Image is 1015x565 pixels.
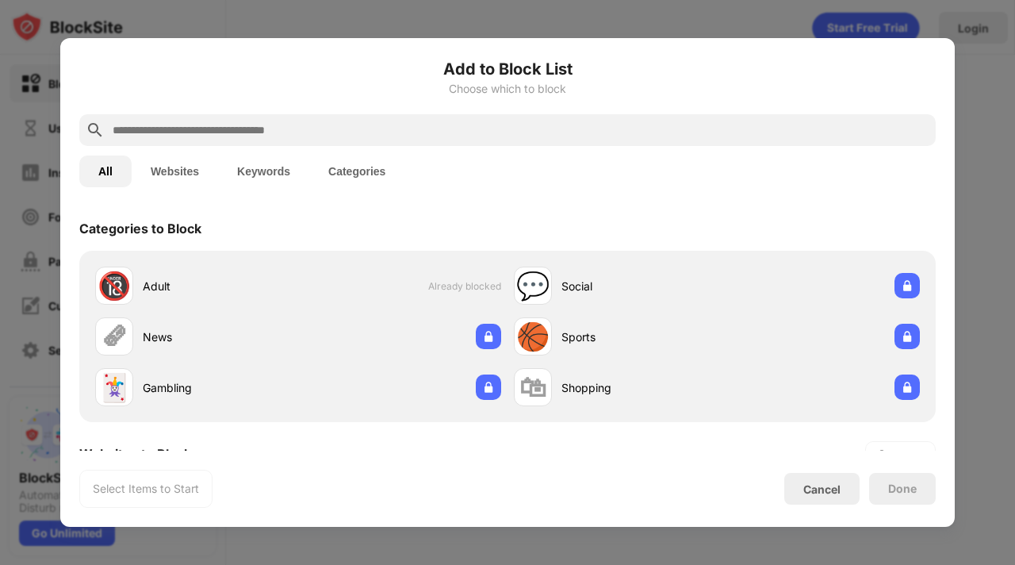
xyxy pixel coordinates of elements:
[93,481,199,497] div: Select Items to Start
[888,482,917,495] div: Done
[79,57,936,81] h6: Add to Block List
[309,156,404,187] button: Categories
[101,321,128,353] div: 🗞
[143,278,298,294] div: Adult
[803,482,841,496] div: Cancel
[86,121,105,140] img: search.svg
[561,278,717,294] div: Social
[132,156,218,187] button: Websites
[79,446,191,462] div: Websites to Block
[561,379,717,396] div: Shopping
[218,156,309,187] button: Keywords
[79,221,201,236] div: Categories to Block
[516,270,550,302] div: 💬
[79,156,132,187] button: All
[428,280,501,292] span: Already blocked
[519,371,546,404] div: 🛍
[79,83,936,95] div: Choose which to block
[143,329,298,345] div: News
[143,379,298,396] div: Gambling
[516,321,550,353] div: 🏀
[98,371,131,404] div: 🃏
[879,446,922,462] div: See more
[98,270,131,302] div: 🔞
[561,329,717,345] div: Sports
